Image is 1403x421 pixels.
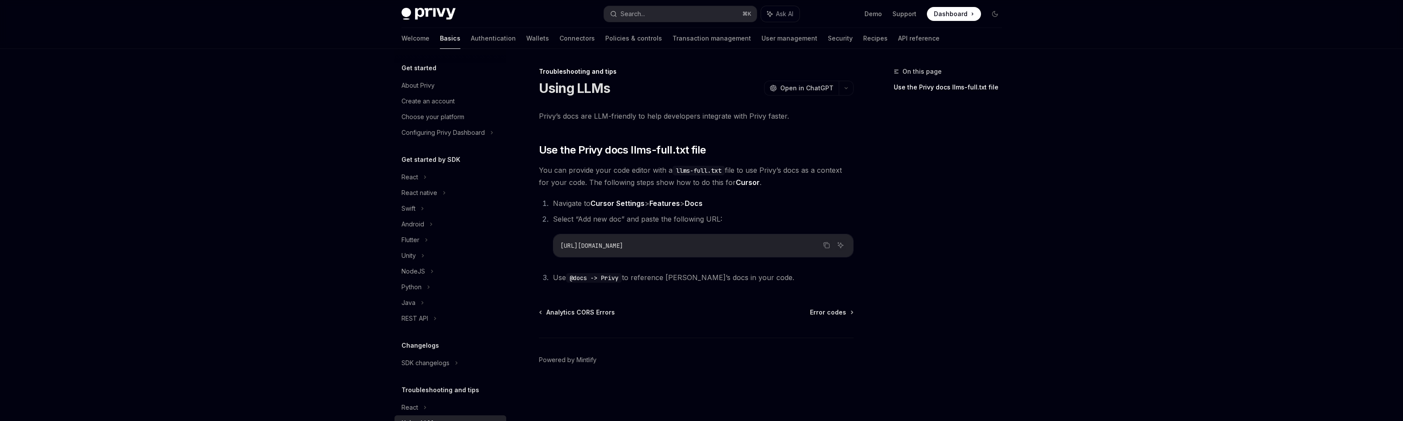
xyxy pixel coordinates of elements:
span: Select “Add new doc” and paste the following URL: [553,215,722,223]
a: Analytics CORS Errors [540,308,615,317]
div: Android [401,219,424,229]
span: Use the Privy docs llms-full.txt file [539,143,706,157]
span: On this page [902,66,942,77]
code: @docs -> Privy [566,273,622,283]
a: Wallets [526,28,549,49]
div: Configuring Privy Dashboard [401,127,485,138]
a: Basics [440,28,460,49]
span: ⌘ K [742,10,751,17]
span: [URL][DOMAIN_NAME] [560,242,623,250]
button: Ask AI [761,6,799,22]
div: React [401,172,418,182]
a: Support [892,10,916,18]
button: Toggle dark mode [988,7,1002,21]
a: Recipes [863,28,888,49]
h5: Troubleshooting and tips [401,385,479,395]
div: NodeJS [401,266,425,277]
span: Ask AI [776,10,793,18]
button: Search...⌘K [604,6,757,22]
button: Copy the contents from the code block [821,240,832,251]
img: dark logo [401,8,456,20]
h1: Using LLMs [539,80,611,96]
a: Transaction management [672,28,751,49]
strong: Cursor Settings [590,199,645,208]
div: Unity [401,250,416,261]
div: REST API [401,313,428,324]
button: Open in ChatGPT [764,81,839,96]
span: You can provide your code editor with a file to use Privy’s docs as a context for your code. The ... [539,164,854,188]
strong: Docs [685,199,703,208]
span: Navigate to > > [553,199,703,208]
h5: Get started [401,63,436,73]
span: Analytics CORS Errors [546,308,615,317]
div: About Privy [401,80,435,91]
a: Demo [864,10,882,18]
span: Privy’s docs are LLM-friendly to help developers integrate with Privy faster. [539,110,854,122]
a: API reference [898,28,940,49]
a: Use the Privy docs llms-full.txt file [894,80,1009,94]
strong: Features [649,199,680,208]
span: Use to reference [PERSON_NAME]’s docs in your code. [553,273,794,282]
div: Flutter [401,235,419,245]
a: About Privy [394,78,506,93]
div: Python [401,282,422,292]
button: Ask AI [835,240,846,251]
a: Authentication [471,28,516,49]
div: Troubleshooting and tips [539,67,854,76]
a: User management [762,28,817,49]
h5: Get started by SDK [401,154,460,165]
a: Error codes [810,308,853,317]
span: Open in ChatGPT [780,84,834,92]
div: React [401,402,418,413]
div: SDK changelogs [401,358,449,368]
a: Choose your platform [394,109,506,125]
a: Powered by Mintlify [539,356,597,364]
a: Welcome [401,28,429,49]
a: Dashboard [927,7,981,21]
a: Connectors [559,28,595,49]
div: React native [401,188,437,198]
a: Create an account [394,93,506,109]
a: Security [828,28,853,49]
div: Create an account [401,96,455,106]
div: Choose your platform [401,112,464,122]
span: Error codes [810,308,846,317]
code: llms-full.txt [672,166,725,175]
a: Cursor [736,178,760,187]
div: Java [401,298,415,308]
span: Dashboard [934,10,967,18]
h5: Changelogs [401,340,439,351]
div: Swift [401,203,415,214]
a: Policies & controls [605,28,662,49]
div: Search... [621,9,645,19]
